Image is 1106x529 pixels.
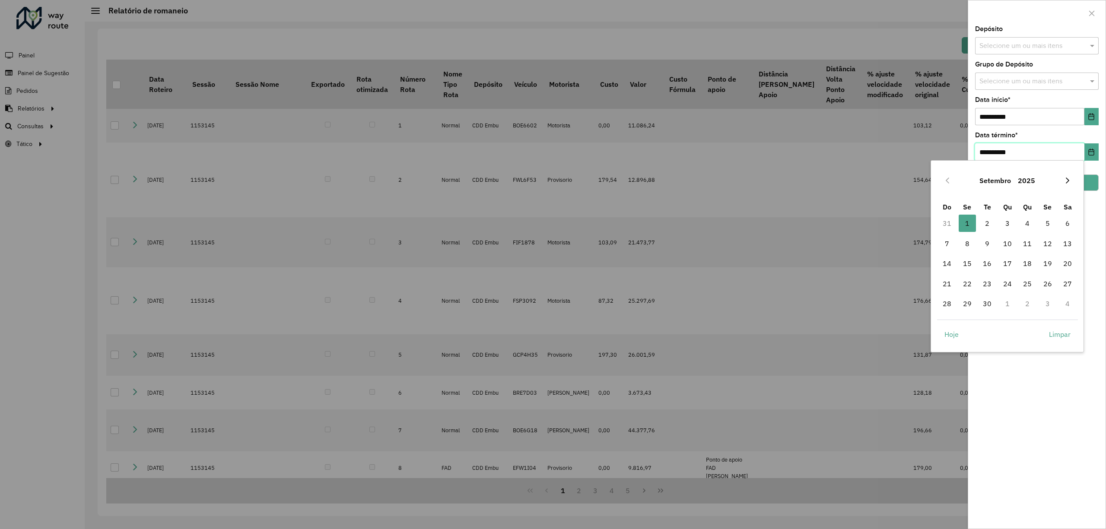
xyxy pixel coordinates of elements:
[1019,215,1036,232] span: 4
[975,130,1018,140] label: Data término
[977,253,998,273] td: 16
[941,174,954,187] button: Previous Month
[1014,170,1039,191] button: Choose Year
[975,59,1033,70] label: Grupo de Depósito
[938,295,956,312] span: 28
[1038,253,1058,273] td: 19
[937,253,957,273] td: 14
[975,24,1003,34] label: Depósito
[998,294,1018,314] td: 1
[1061,174,1074,187] button: Next Month
[1017,213,1038,233] td: 4
[984,203,991,211] span: Te
[937,234,957,253] td: 7
[979,215,996,232] span: 2
[1017,234,1038,253] td: 11
[1059,215,1076,232] span: 6
[944,329,959,339] span: Hoje
[963,203,971,211] span: Se
[1017,253,1038,273] td: 18
[957,294,978,314] td: 29
[938,275,956,292] span: 21
[977,294,998,314] td: 30
[957,273,978,293] td: 22
[1058,294,1078,314] td: 4
[1043,203,1052,211] span: Se
[979,295,996,312] span: 30
[979,235,996,252] span: 9
[977,234,998,253] td: 9
[999,235,1016,252] span: 10
[1003,203,1012,211] span: Qu
[1038,234,1058,253] td: 12
[938,235,956,252] span: 7
[1039,255,1056,272] span: 19
[977,213,998,233] td: 2
[999,215,1016,232] span: 3
[1064,203,1072,211] span: Sa
[959,215,976,232] span: 1
[998,213,1018,233] td: 3
[1084,143,1099,161] button: Choose Date
[1058,213,1078,233] td: 6
[998,273,1018,293] td: 24
[979,255,996,272] span: 16
[1023,203,1032,211] span: Qu
[1038,294,1058,314] td: 3
[999,255,1016,272] span: 17
[1059,255,1076,272] span: 20
[1084,108,1099,125] button: Choose Date
[1039,275,1056,292] span: 26
[1059,235,1076,252] span: 13
[937,326,966,343] button: Hoje
[1019,235,1036,252] span: 11
[957,253,978,273] td: 15
[1038,213,1058,233] td: 5
[976,170,1014,191] button: Choose Month
[959,235,976,252] span: 8
[937,213,957,233] td: 31
[938,255,956,272] span: 14
[937,273,957,293] td: 21
[1058,234,1078,253] td: 13
[999,275,1016,292] span: 24
[998,234,1018,253] td: 10
[959,295,976,312] span: 29
[1019,275,1036,292] span: 25
[1039,215,1056,232] span: 5
[1017,294,1038,314] td: 2
[957,213,978,233] td: 1
[977,273,998,293] td: 23
[1019,255,1036,272] span: 18
[959,275,976,292] span: 22
[1058,253,1078,273] td: 20
[957,234,978,253] td: 8
[1038,273,1058,293] td: 26
[937,294,957,314] td: 28
[1017,273,1038,293] td: 25
[959,255,976,272] span: 15
[931,160,1084,352] div: Choose Date
[979,275,996,292] span: 23
[1039,235,1056,252] span: 12
[1049,329,1071,339] span: Limpar
[1059,275,1076,292] span: 27
[1058,273,1078,293] td: 27
[1042,326,1078,343] button: Limpar
[975,95,1011,105] label: Data início
[943,203,951,211] span: Do
[998,253,1018,273] td: 17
